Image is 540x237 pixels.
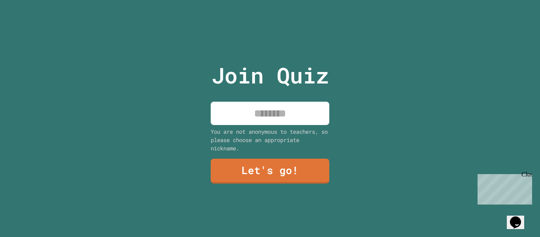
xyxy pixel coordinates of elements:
div: Chat with us now!Close [3,3,55,50]
div: You are not anonymous to teachers, so please choose an appropriate nickname. [211,127,329,152]
iframe: chat widget [507,205,532,229]
a: Let's go! [211,159,329,184]
iframe: chat widget [474,171,532,205]
p: Join Quiz [211,59,329,92]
